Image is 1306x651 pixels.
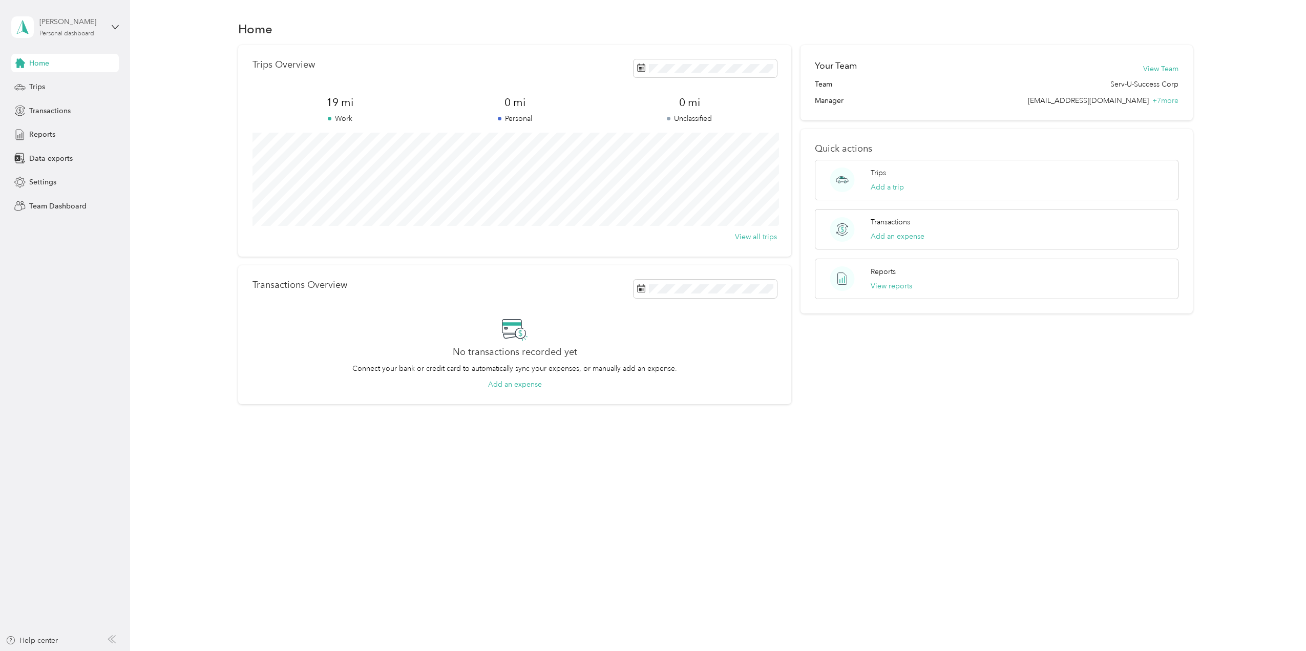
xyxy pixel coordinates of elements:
iframe: Everlance-gr Chat Button Frame [1249,594,1306,651]
h2: Your Team [815,59,857,72]
span: Team [815,79,832,90]
p: Transactions [871,217,910,227]
button: View all trips [735,232,777,242]
p: Quick actions [815,143,1178,154]
span: [EMAIL_ADDRESS][DOMAIN_NAME] [1028,96,1149,105]
div: [PERSON_NAME] [39,16,103,27]
button: Add an expense [488,379,542,390]
p: Connect your bank or credit card to automatically sync your expenses, or manually add an expense. [352,363,677,374]
span: Team Dashboard [29,201,87,212]
span: 19 mi [252,95,427,110]
button: View reports [871,281,912,291]
p: Trips [871,167,886,178]
button: Add an expense [871,231,924,242]
button: Help center [6,635,58,646]
button: Add a trip [871,182,904,193]
span: Trips [29,81,45,92]
p: Work [252,113,427,124]
span: Serv-U-Success Corp [1110,79,1178,90]
h2: No transactions recorded yet [453,347,577,358]
span: 0 mi [602,95,777,110]
span: Manager [815,95,844,106]
span: + 7 more [1152,96,1178,105]
p: Trips Overview [252,59,315,70]
div: Personal dashboard [39,31,94,37]
p: Reports [871,266,896,277]
span: Transactions [29,106,71,116]
p: Transactions Overview [252,280,347,290]
span: Data exports [29,153,73,164]
span: Settings [29,177,56,187]
button: View Team [1143,64,1178,74]
p: Personal [427,113,602,124]
p: Unclassified [602,113,777,124]
span: Reports [29,129,55,140]
span: 0 mi [427,95,602,110]
span: Home [29,58,49,69]
h1: Home [238,24,272,34]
